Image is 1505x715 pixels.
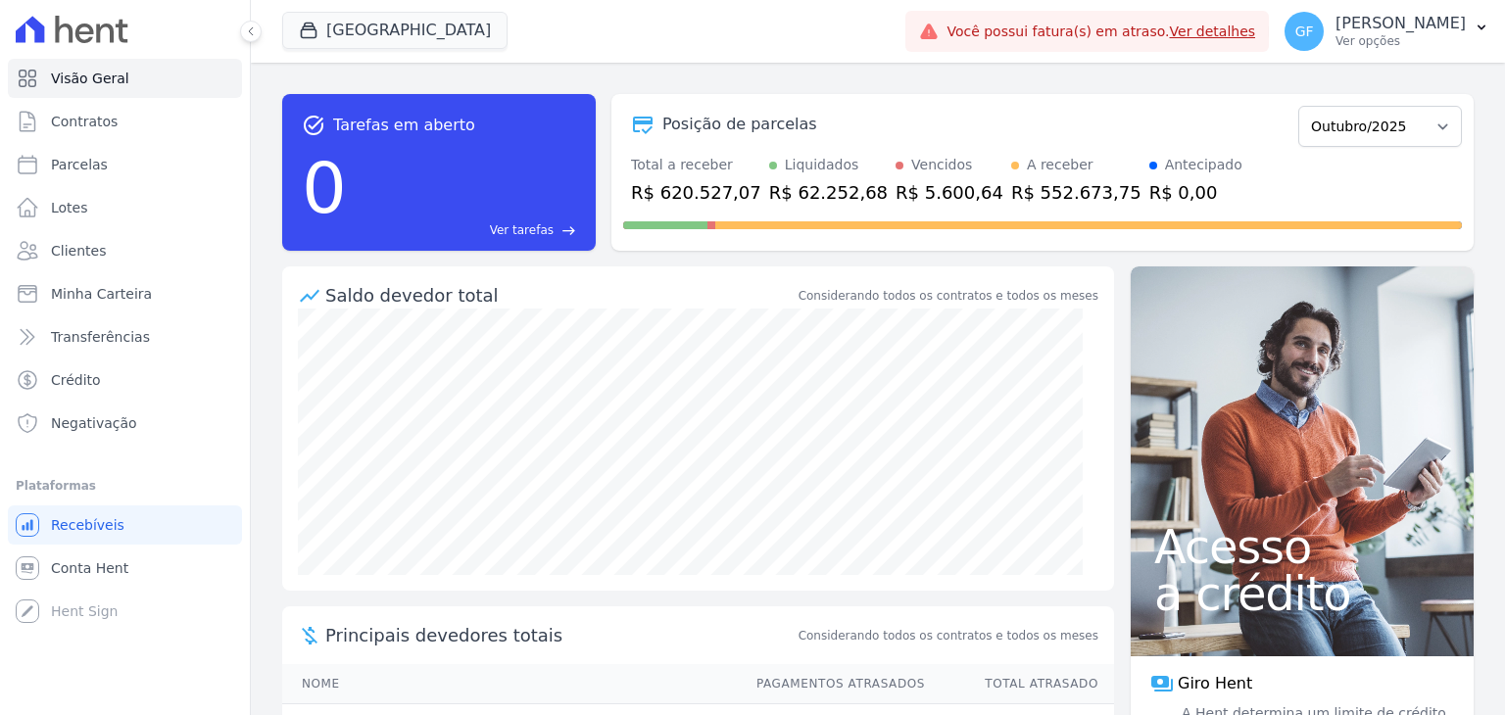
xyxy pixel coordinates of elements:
a: Parcelas [8,145,242,184]
a: Lotes [8,188,242,227]
a: Recebíveis [8,505,242,545]
div: Posição de parcelas [662,113,817,136]
a: Negativação [8,404,242,443]
div: R$ 0,00 [1149,179,1242,206]
th: Nome [282,664,738,704]
div: Antecipado [1165,155,1242,175]
span: Tarefas em aberto [333,114,475,137]
span: Conta Hent [51,558,128,578]
span: Clientes [51,241,106,261]
p: [PERSON_NAME] [1335,14,1466,33]
div: Plataformas [16,474,234,498]
a: Transferências [8,317,242,357]
a: Crédito [8,360,242,400]
span: Você possui fatura(s) em atraso. [947,22,1255,42]
span: Parcelas [51,155,108,174]
span: Acesso [1154,523,1450,570]
div: R$ 5.600,64 [896,179,1003,206]
th: Pagamentos Atrasados [738,664,926,704]
span: Contratos [51,112,118,131]
a: Ver tarefas east [355,221,576,239]
a: Visão Geral [8,59,242,98]
span: Crédito [51,370,101,390]
div: Total a receber [631,155,761,175]
div: R$ 552.673,75 [1011,179,1141,206]
span: GF [1295,24,1314,38]
div: Considerando todos os contratos e todos os meses [799,287,1098,305]
span: Negativação [51,413,137,433]
span: Minha Carteira [51,284,152,304]
button: [GEOGRAPHIC_DATA] [282,12,508,49]
p: Ver opções [1335,33,1466,49]
span: Giro Hent [1178,672,1252,695]
span: Ver tarefas [490,221,554,239]
a: Conta Hent [8,548,242,588]
span: Considerando todos os contratos e todos os meses [799,627,1098,644]
div: Liquidados [785,155,859,175]
div: R$ 620.527,07 [631,179,761,206]
span: Principais devedores totais [325,622,795,648]
a: Minha Carteira [8,274,242,313]
span: east [561,223,576,238]
span: a crédito [1154,570,1450,617]
span: task_alt [302,114,325,137]
span: Transferências [51,327,150,347]
div: A receber [1027,155,1093,175]
div: 0 [302,137,347,239]
div: R$ 62.252,68 [769,179,888,206]
span: Lotes [51,198,88,217]
div: Vencidos [911,155,972,175]
span: Recebíveis [51,515,124,535]
span: Visão Geral [51,69,129,88]
button: GF [PERSON_NAME] Ver opções [1269,4,1505,59]
a: Ver detalhes [1170,24,1256,39]
a: Contratos [8,102,242,141]
a: Clientes [8,231,242,270]
th: Total Atrasado [926,664,1114,704]
div: Saldo devedor total [325,282,795,309]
